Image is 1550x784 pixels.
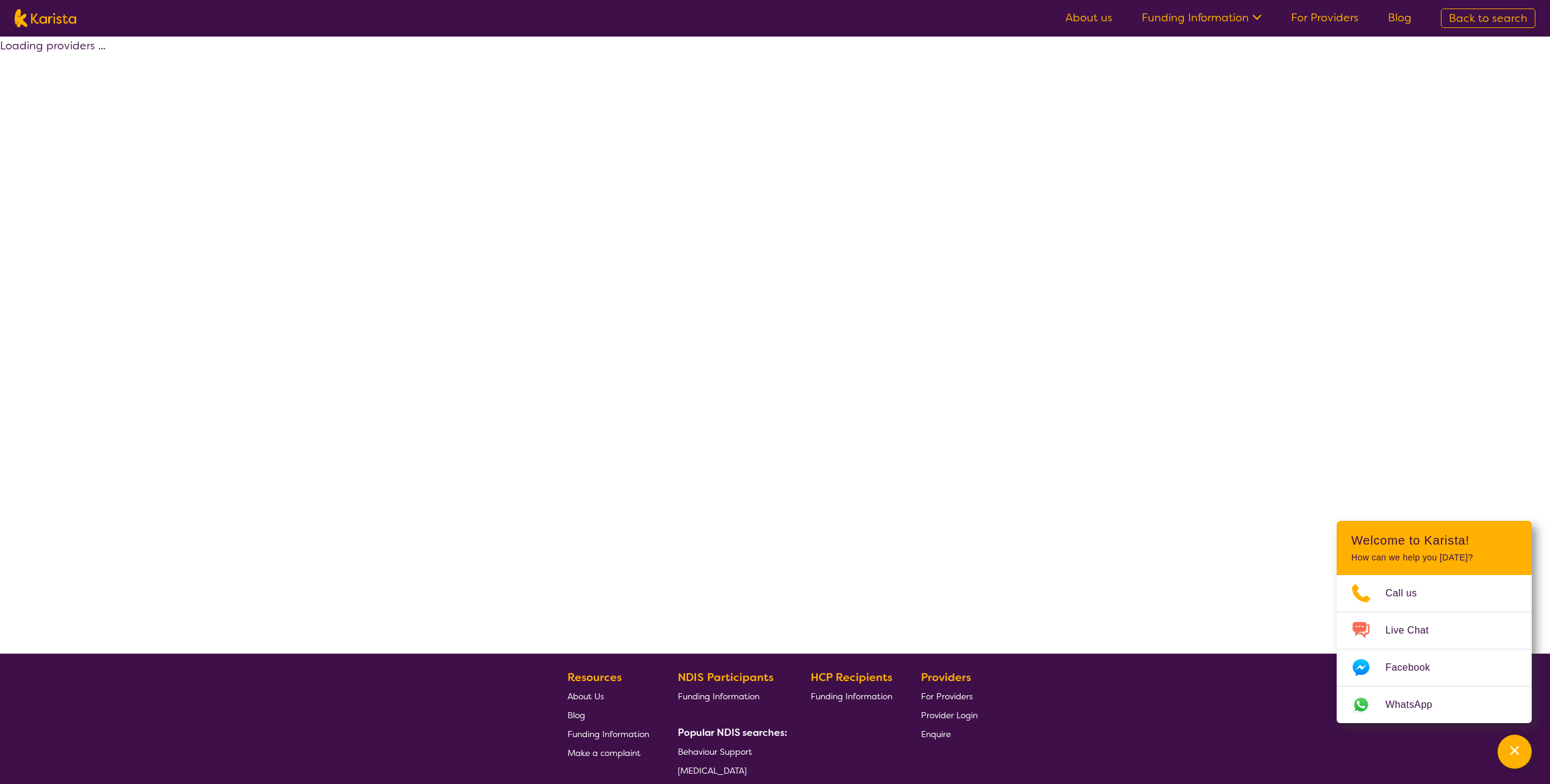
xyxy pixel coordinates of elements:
span: [MEDICAL_DATA] [678,765,747,776]
b: NDIS Participants [678,670,773,685]
p: How can we help you [DATE]? [1351,553,1517,563]
a: Enquire [921,724,978,743]
span: Enquire [921,729,951,740]
button: Channel Menu [1498,735,1532,769]
a: Funding Information [678,687,783,705]
a: Web link opens in a new tab. [1337,687,1532,723]
a: Funding Information [1142,10,1262,25]
a: Provider Login [921,705,978,724]
span: Facebook [1385,659,1445,677]
span: Blog [567,710,585,721]
a: Behaviour Support [678,742,783,761]
a: [MEDICAL_DATA] [678,761,783,780]
span: About Us [567,691,604,702]
a: About us [1065,10,1112,25]
div: Channel Menu [1337,521,1532,723]
b: Popular NDIS searches: [678,726,787,739]
img: Karista logo [15,9,76,27]
span: Make a complaint [567,747,641,758]
a: Blog [1388,10,1412,25]
span: Funding Information [811,691,892,702]
b: HCP Recipients [811,670,892,685]
h2: Welcome to Karista! [1351,533,1517,548]
span: For Providers [921,691,973,702]
a: For Providers [921,687,978,705]
span: Back to search [1449,11,1527,26]
span: Live Chat [1385,621,1443,640]
span: Behaviour Support [678,746,752,757]
span: Call us [1385,584,1432,602]
a: About Us [567,687,649,705]
span: Provider Login [921,710,978,721]
a: Funding Information [811,687,892,705]
b: Providers [921,670,971,685]
span: Funding Information [567,729,649,740]
ul: Choose channel [1337,575,1532,723]
span: WhatsApp [1385,696,1447,714]
a: Funding Information [567,724,649,743]
a: For Providers [1291,10,1359,25]
span: Funding Information [678,691,759,702]
b: Resources [567,670,622,685]
a: Blog [567,705,649,724]
a: Make a complaint [567,743,649,762]
a: Back to search [1441,9,1535,28]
